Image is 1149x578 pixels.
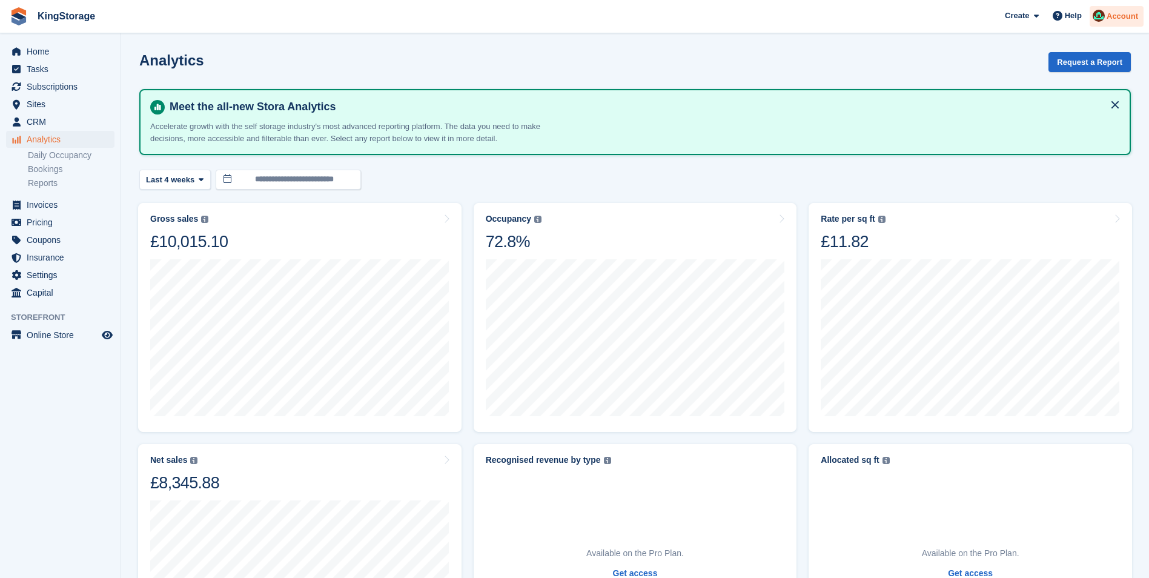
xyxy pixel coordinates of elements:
[27,196,99,213] span: Invoices
[821,231,885,252] div: £11.82
[100,328,114,342] a: Preview store
[6,78,114,95] a: menu
[150,231,228,252] div: £10,015.10
[6,284,114,301] a: menu
[28,164,114,175] a: Bookings
[28,150,114,161] a: Daily Occupancy
[922,547,1019,560] p: Available on the Pro Plan.
[882,457,890,464] img: icon-info-grey-7440780725fd019a000dd9b08b2336e03edf1995a4989e88bcd33f0948082b44.svg
[27,43,99,60] span: Home
[821,455,879,465] div: Allocated sq ft
[6,61,114,78] a: menu
[27,249,99,266] span: Insurance
[1005,10,1029,22] span: Create
[6,131,114,148] a: menu
[150,214,198,224] div: Gross sales
[1093,10,1105,22] img: John King
[146,174,194,186] span: Last 4 weeks
[201,216,208,223] img: icon-info-grey-7440780725fd019a000dd9b08b2336e03edf1995a4989e88bcd33f0948082b44.svg
[6,231,114,248] a: menu
[486,455,601,465] div: Recognised revenue by type
[6,43,114,60] a: menu
[165,100,1120,114] h4: Meet the all-new Stora Analytics
[27,231,99,248] span: Coupons
[150,121,574,144] p: Accelerate growth with the self storage industry's most advanced reporting platform. The data you...
[486,214,531,224] div: Occupancy
[821,214,875,224] div: Rate per sq ft
[6,113,114,130] a: menu
[1065,10,1082,22] span: Help
[6,327,114,344] a: menu
[10,7,28,25] img: stora-icon-8386f47178a22dfd0bd8f6a31ec36ba5ce8667c1dd55bd0f319d3a0aa187defe.svg
[486,231,541,252] div: 72.8%
[27,327,99,344] span: Online Store
[1107,10,1138,22] span: Account
[534,216,541,223] img: icon-info-grey-7440780725fd019a000dd9b08b2336e03edf1995a4989e88bcd33f0948082b44.svg
[27,284,99,301] span: Capital
[150,455,187,465] div: Net sales
[27,113,99,130] span: CRM
[878,216,886,223] img: icon-info-grey-7440780725fd019a000dd9b08b2336e03edf1995a4989e88bcd33f0948082b44.svg
[6,249,114,266] a: menu
[27,214,99,231] span: Pricing
[27,96,99,113] span: Sites
[586,547,684,560] p: Available on the Pro Plan.
[150,473,219,493] div: £8,345.88
[27,78,99,95] span: Subscriptions
[27,131,99,148] span: Analytics
[11,311,121,324] span: Storefront
[27,267,99,284] span: Settings
[28,178,114,189] a: Reports
[33,6,100,26] a: KingStorage
[6,214,114,231] a: menu
[190,457,197,464] img: icon-info-grey-7440780725fd019a000dd9b08b2336e03edf1995a4989e88bcd33f0948082b44.svg
[6,267,114,284] a: menu
[139,52,204,68] h2: Analytics
[27,61,99,78] span: Tasks
[139,170,211,190] button: Last 4 weeks
[604,457,611,464] img: icon-info-grey-7440780725fd019a000dd9b08b2336e03edf1995a4989e88bcd33f0948082b44.svg
[6,96,114,113] a: menu
[1048,52,1131,72] button: Request a Report
[6,196,114,213] a: menu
